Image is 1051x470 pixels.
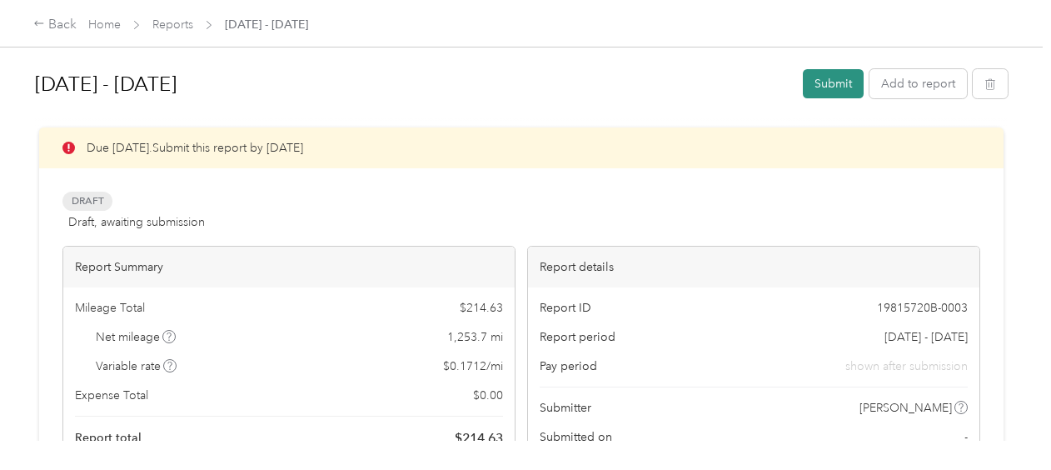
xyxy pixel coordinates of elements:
span: shown after submission [845,357,968,375]
span: Net mileage [96,328,177,346]
a: Reports [152,17,193,32]
span: Draft, awaiting submission [68,213,205,231]
span: Report total [75,429,142,447]
span: Mileage Total [75,299,145,317]
span: 1,253.7 mi [447,328,503,346]
span: Expense Total [75,387,148,404]
span: Pay period [540,357,597,375]
span: $ 0.1712 / mi [443,357,503,375]
iframe: Everlance-gr Chat Button Frame [958,377,1051,470]
div: Report details [528,247,979,287]
span: Report ID [540,299,591,317]
span: Submitted on [540,428,612,446]
span: Variable rate [96,357,177,375]
a: Home [88,17,121,32]
span: [PERSON_NAME] [859,399,952,417]
button: Add to report [869,69,967,98]
span: $ 0.00 [473,387,503,404]
span: Report period [540,328,615,346]
span: $ 214.63 [455,428,503,448]
div: Due [DATE]. Submit this report by [DATE] [39,127,1004,168]
span: $ 214.63 [460,299,503,317]
button: Submit [803,69,864,98]
span: [DATE] - [DATE] [225,16,308,33]
span: 19815720B-0003 [877,299,968,317]
h1: Sep 1 - 30, 2025 [35,64,791,104]
div: Report Summary [63,247,515,287]
div: Back [33,15,77,35]
span: Draft [62,192,112,211]
span: Submitter [540,399,591,417]
span: [DATE] - [DATE] [884,328,968,346]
